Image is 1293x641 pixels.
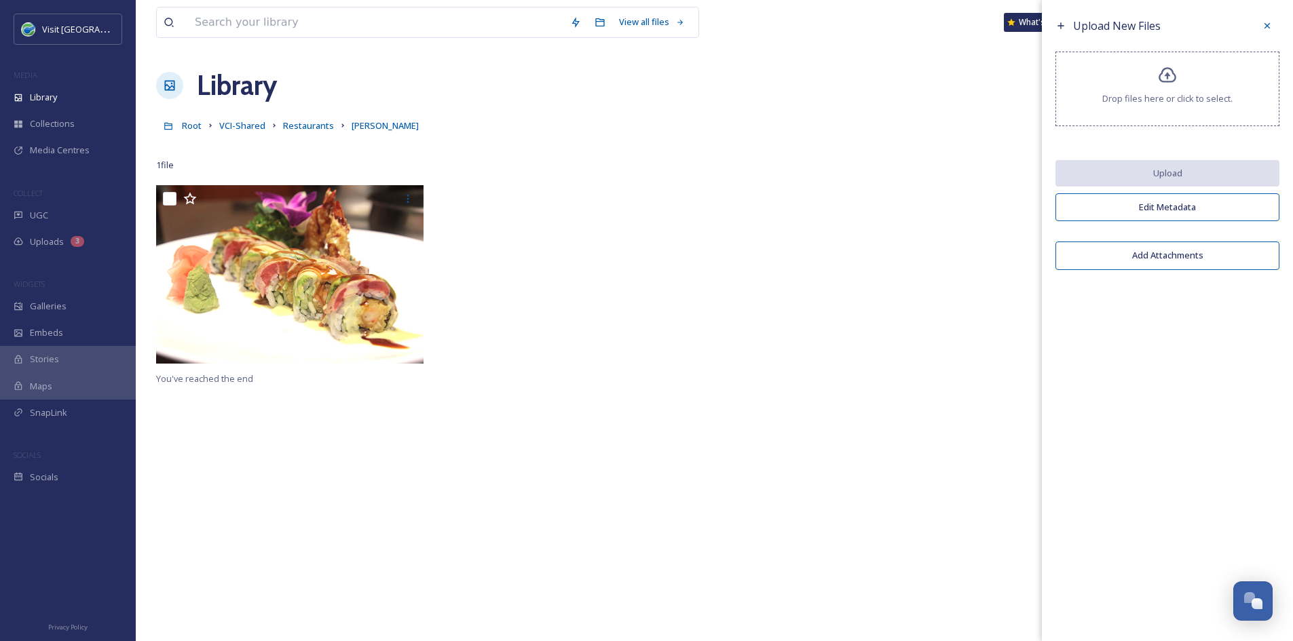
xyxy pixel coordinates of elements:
span: Library [30,91,57,104]
img: cvctwitlogo_400x400.jpg [22,22,35,36]
span: Collections [30,117,75,130]
button: Upload [1055,160,1279,187]
a: View all files [612,9,692,35]
button: Edit Metadata [1055,193,1279,221]
a: Library [197,65,277,106]
span: You've reached the end [156,372,253,385]
img: ru yi.jpg [156,185,424,363]
button: Open Chat [1233,581,1273,621]
a: VCI-Shared [219,117,265,134]
span: Restaurants [283,119,334,132]
a: What's New [1004,13,1072,32]
span: Upload New Files [1073,18,1161,33]
span: Stories [30,353,59,366]
span: Socials [30,471,58,484]
span: MEDIA [14,70,37,80]
span: 1 file [156,159,174,172]
a: Restaurants [283,117,334,134]
span: Uploads [30,235,64,248]
div: 3 [71,236,84,247]
span: Galleries [30,300,67,313]
span: Maps [30,380,52,393]
span: Embeds [30,326,63,339]
a: Privacy Policy [48,618,88,634]
span: [PERSON_NAME] [352,119,419,132]
a: Root [182,117,202,134]
button: Add Attachments [1055,241,1279,269]
span: Visit [GEOGRAPHIC_DATA] [US_STATE] [42,22,195,35]
a: [PERSON_NAME] [352,117,419,134]
span: UGC [30,209,48,222]
span: SnapLink [30,406,67,419]
span: WIDGETS [14,279,45,289]
span: VCI-Shared [219,119,265,132]
input: Search your library [188,7,563,37]
span: Privacy Policy [48,623,88,632]
span: Root [182,119,202,132]
span: SOCIALS [14,450,41,460]
span: COLLECT [14,188,43,198]
span: Media Centres [30,144,90,157]
span: Drop files here or click to select. [1102,92,1233,105]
